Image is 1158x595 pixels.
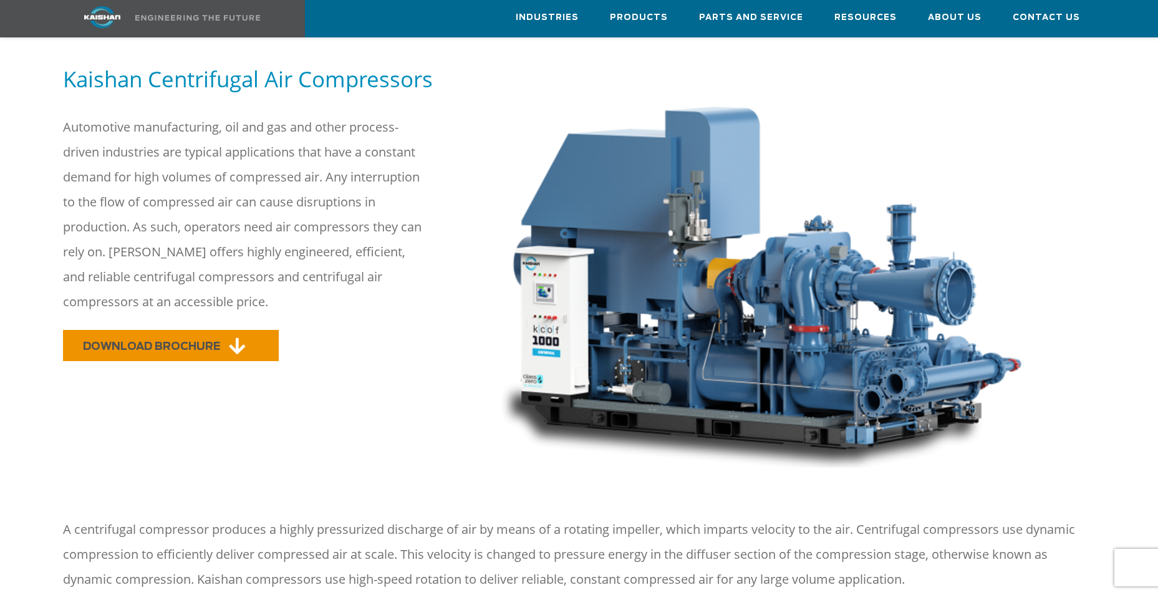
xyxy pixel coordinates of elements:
a: About Us [928,1,982,34]
a: Products [610,1,668,34]
p: A centrifugal compressor produces a highly pressurized discharge of air by means of a rotating im... [63,517,1096,592]
a: Parts and Service [699,1,803,34]
span: Parts and Service [699,11,803,25]
img: Engineering the future [135,15,260,21]
a: DOWNLOAD BROCHURE [63,330,279,361]
span: Contact Us [1013,11,1080,25]
span: DOWNLOAD BROCHURE [83,341,220,352]
span: Resources [834,11,897,25]
span: Industries [516,11,579,25]
p: Automotive manufacturing, oil and gas and other process-driven industries are typical application... [63,115,425,314]
span: Products [610,11,668,25]
h5: Kaishan Centrifugal Air Compressors [63,65,467,93]
span: About Us [928,11,982,25]
a: Resources [834,1,897,34]
img: Untitled-2 [482,65,1035,480]
a: Industries [516,1,579,34]
a: Contact Us [1013,1,1080,34]
img: kaishan logo [55,6,149,28]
